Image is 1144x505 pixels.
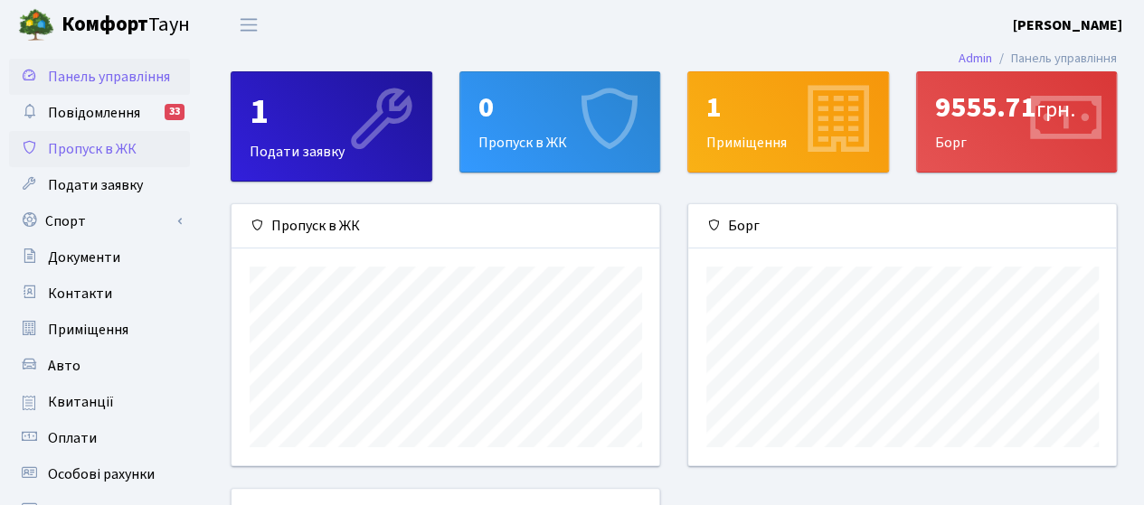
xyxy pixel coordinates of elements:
a: Оплати [9,420,190,456]
nav: breadcrumb [931,40,1144,78]
a: 1Подати заявку [231,71,432,182]
a: Авто [9,348,190,384]
a: Квитанції [9,384,190,420]
div: 0 [478,90,642,125]
li: Панель управління [992,49,1117,69]
a: 1Приміщення [687,71,889,173]
b: Комфорт [61,10,148,39]
a: Пропуск в ЖК [9,131,190,167]
a: Особові рахунки [9,456,190,492]
div: Борг [688,204,1116,248]
span: Оплати [48,428,97,448]
a: Контакти [9,276,190,312]
div: 9555.71 [935,90,1099,125]
div: 1 [706,90,870,125]
a: Приміщення [9,312,190,348]
span: Особові рахунки [48,464,155,484]
a: Admin [959,49,992,68]
a: [PERSON_NAME] [1013,14,1122,36]
span: Пропуск в ЖК [48,139,137,159]
div: 1 [250,90,413,134]
span: Подати заявку [48,175,143,195]
span: Авто [48,356,80,376]
div: Пропуск в ЖК [460,72,660,172]
a: Панель управління [9,59,190,95]
span: Документи [48,248,120,267]
div: Подати заявку [232,72,431,181]
a: 0Пропуск в ЖК [459,71,661,173]
span: Приміщення [48,320,128,340]
span: Панель управління [48,67,170,87]
a: Спорт [9,203,190,239]
img: logo.png [18,7,54,43]
span: Таун [61,10,190,41]
a: Документи [9,239,190,276]
span: Квитанції [48,392,114,412]
div: Борг [917,72,1117,172]
a: Подати заявку [9,167,190,203]
button: Переключити навігацію [226,10,271,40]
div: Пропуск в ЖК [232,204,659,248]
div: Приміщення [688,72,888,172]
span: Контакти [48,284,112,304]
b: [PERSON_NAME] [1013,15,1122,35]
a: Повідомлення33 [9,95,190,131]
div: 33 [165,104,184,120]
span: Повідомлення [48,103,140,123]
